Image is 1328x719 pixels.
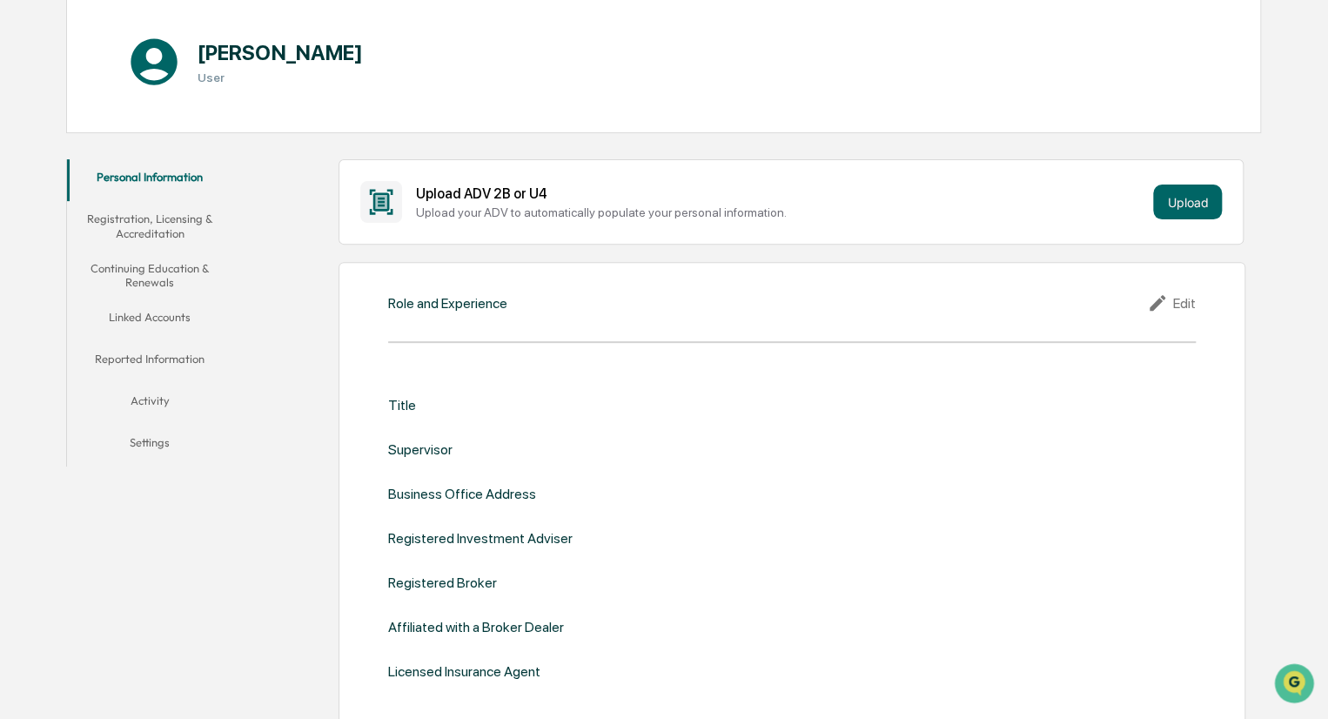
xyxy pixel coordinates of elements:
[388,663,540,680] div: Licensed Insurance Agent
[296,138,317,159] button: Start new chat
[173,295,211,308] span: Pylon
[119,212,223,244] a: 🗄️Attestations
[198,71,362,84] h3: User
[388,530,573,547] div: Registered Investment Adviser
[10,245,117,277] a: 🔎Data Lookup
[17,133,49,165] img: 1746055101610-c473b297-6a78-478c-a979-82029cc54cd1
[67,159,233,201] button: Personal Information
[67,425,233,467] button: Settings
[17,37,317,64] p: How can we help?
[17,221,31,235] div: 🖐️
[67,159,233,467] div: secondary tabs example
[388,619,564,635] div: Affiliated with a Broker Dealer
[35,252,110,270] span: Data Lookup
[10,212,119,244] a: 🖐️Preclearance
[1147,292,1196,313] div: Edit
[35,219,112,237] span: Preclearance
[388,441,453,458] div: Supervisor
[144,219,216,237] span: Attestations
[123,294,211,308] a: Powered byPylon
[1153,185,1222,219] button: Upload
[416,185,1147,202] div: Upload ADV 2B or U4
[67,251,233,300] button: Continuing Education & Renewals
[67,299,233,341] button: Linked Accounts
[59,151,220,165] div: We're available if you need us!
[59,133,285,151] div: Start new chat
[388,295,507,312] div: Role and Experience
[67,201,233,251] button: Registration, Licensing & Accreditation
[1272,662,1319,709] iframe: Open customer support
[388,486,536,502] div: Business Office Address
[67,383,233,425] button: Activity
[388,575,497,591] div: Registered Broker
[126,221,140,235] div: 🗄️
[388,397,416,413] div: Title
[198,40,362,65] h1: [PERSON_NAME]
[416,205,1147,219] div: Upload your ADV to automatically populate your personal information.
[17,254,31,268] div: 🔎
[67,341,233,383] button: Reported Information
